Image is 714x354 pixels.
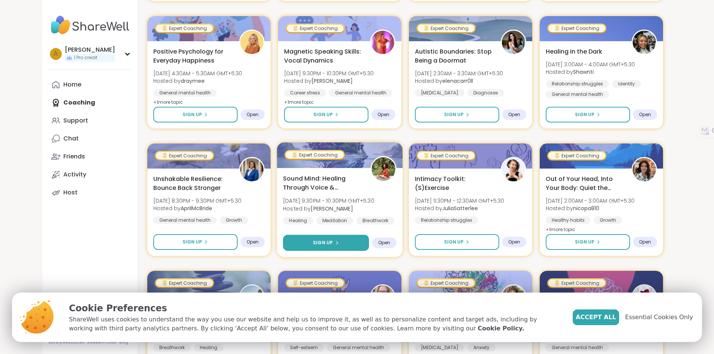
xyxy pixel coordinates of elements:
div: Expert Coaching [287,25,344,32]
img: Fausta [371,285,394,309]
img: Joana_Ayala [371,157,395,181]
img: nicopa810 [633,158,656,181]
b: [PERSON_NAME] [311,205,353,212]
a: Chat [48,130,132,148]
span: Hosted by [415,205,504,212]
button: Sign Up [153,107,238,122]
button: Sign Up [284,107,368,122]
span: Open [377,112,389,118]
div: Expert Coaching [548,25,605,32]
a: Home [48,76,132,94]
div: Expert Coaching [156,152,213,160]
b: elenacarr0ll [442,77,473,85]
span: Sign Up [575,239,594,245]
span: Sign Up [575,111,594,118]
span: Sign Up [313,239,333,246]
div: Chat [63,134,79,143]
div: General mental health [327,344,390,351]
img: AprilMcBride [240,158,263,181]
div: Host [63,188,78,197]
span: Sign Up [444,239,464,245]
div: Self-esteem [284,344,324,351]
a: Activity [48,166,132,184]
b: nicopa810 [573,205,599,212]
p: ShareWell uses cookies to understand the way you use our website and help us to improve it, as we... [69,315,561,333]
div: Healing [283,217,313,224]
span: Autistic Boundaries: Stop Being a Doormat [415,47,492,65]
span: Open [639,239,651,245]
span: Open [247,112,259,118]
a: Safety Resources [48,340,84,345]
b: AprilMcBride [181,205,212,212]
div: Expert Coaching [548,152,605,160]
span: Sound Mind: Healing Through Voice & Vibration [283,174,362,192]
a: Cookie Policy. [478,324,524,333]
img: elenacarr0ll [502,31,525,54]
img: CLove [633,285,656,309]
span: Open [639,112,651,118]
b: JuliaSatterlee [442,205,478,212]
b: draymee [181,77,205,85]
a: Redeem Code [87,340,116,345]
div: Activity [63,170,86,179]
div: Expert Coaching [156,279,213,287]
span: Sign Up [183,239,202,245]
button: Accept All [573,309,619,325]
div: Meditation [316,217,353,224]
a: Support [48,112,132,130]
span: Positive Psychology for Everyday Happiness [153,47,231,65]
img: Shawnti [633,31,656,54]
div: [MEDICAL_DATA] [415,344,464,351]
span: Hosted by [546,205,635,212]
b: [PERSON_NAME] [311,77,353,85]
div: Relationship struggles [546,80,609,88]
span: Hosted by [284,77,374,85]
span: Accept All [576,313,616,322]
div: Anxiety [467,344,495,351]
button: Sign Up [415,107,499,122]
span: [DATE] 3:00AM - 4:00AM GMT+5:30 [546,61,635,68]
span: A [54,49,58,59]
button: Sign Up [546,107,630,122]
span: Sign Up [444,111,464,118]
div: Support [63,117,88,125]
b: Shawnti [573,68,594,76]
span: Hosted by [415,77,503,85]
button: Sign Up [153,234,238,250]
span: Essential Cookies Only [625,313,693,322]
span: Open [508,112,520,118]
div: General mental health [546,344,609,351]
p: Cookie Preferences [69,302,561,315]
img: CoachJennifer [502,285,525,309]
span: Hosted by [546,68,635,76]
span: [DATE] 9:30PM - 10:30PM GMT+5:30 [283,197,374,205]
img: GokuCloud [240,285,263,309]
div: Identity [612,80,641,88]
img: ShareWell Nav Logo [48,12,132,38]
div: Friends [63,152,85,161]
div: Relationship struggles [415,217,478,224]
span: Sign Up [183,111,202,118]
span: Out of Your Head, Into Your Body: Quiet the Mind [546,175,623,193]
span: [DATE] 4:30AM - 5:30AM GMT+5:30 [153,70,242,77]
div: Expert Coaching [418,152,475,160]
span: [DATE] 8:30PM - 9:30PM GMT+5:30 [153,197,241,205]
span: Open [508,239,520,245]
span: Hosted by [153,77,242,85]
span: Open [247,239,259,245]
span: Unshakable Resilience: Bounce Back Stronger [153,175,231,193]
div: Expert Coaching [418,279,475,287]
span: Hosted by [283,205,374,212]
div: Career stress [284,89,326,97]
div: [PERSON_NAME] [65,46,115,54]
button: Sign Up [283,235,369,251]
div: Breathwork [153,344,191,351]
div: Breathwork [356,217,394,224]
div: Expert Coaching [418,25,475,32]
div: Diagnoses [467,89,504,97]
span: Intimacy Toolkit: (S)Exercise [415,175,492,193]
button: Sign Up [415,234,499,250]
div: General mental health [153,217,217,224]
div: Healing [194,344,223,351]
div: Expert Coaching [286,151,344,158]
